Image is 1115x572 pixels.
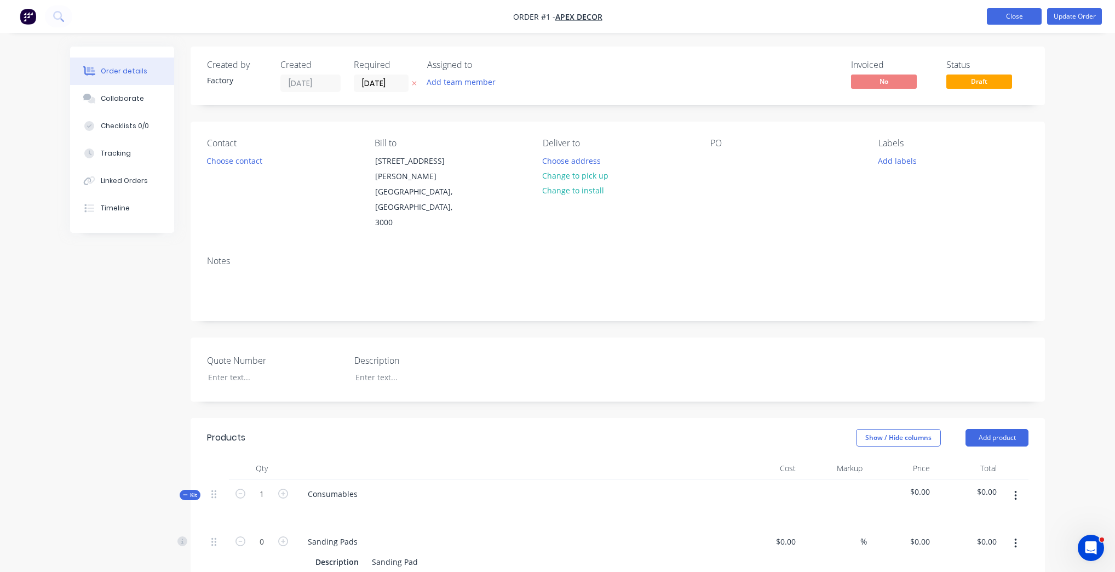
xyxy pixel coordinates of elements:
[871,486,930,497] span: $0.00
[70,112,174,140] button: Checklists 0/0
[934,457,1002,479] div: Total
[101,176,148,186] div: Linked Orders
[70,85,174,112] button: Collaborate
[427,60,537,70] div: Assigned to
[867,457,934,479] div: Price
[229,457,295,479] div: Qty
[851,60,933,70] div: Invoiced
[1078,535,1104,561] iframe: Intercom live chat
[354,60,414,70] div: Required
[311,554,363,570] div: Description
[375,138,525,148] div: Bill to
[800,457,867,479] div: Markup
[965,429,1028,447] button: Add product
[543,138,693,148] div: Deliver to
[537,183,610,198] button: Change to install
[299,486,366,502] div: Consumables
[70,167,174,195] button: Linked Orders
[946,75,1012,88] span: Draft
[872,153,922,168] button: Add labels
[427,75,502,89] button: Add team member
[367,554,422,570] div: Sanding Pad
[101,121,149,131] div: Checklists 0/0
[537,168,614,183] button: Change to pick up
[299,534,366,550] div: Sanding Pads
[1047,8,1102,25] button: Update Order
[354,354,491,367] label: Description
[733,457,800,479] div: Cost
[70,195,174,222] button: Timeline
[513,12,555,22] span: Order #1 -
[207,138,357,148] div: Contact
[207,431,245,444] div: Products
[207,256,1028,266] div: Notes
[856,429,941,447] button: Show / Hide columns
[207,60,267,70] div: Created by
[555,12,602,22] a: Apex Decor
[201,153,268,168] button: Choose contact
[20,8,36,25] img: Factory
[207,75,267,86] div: Factory
[70,140,174,167] button: Tracking
[70,58,174,85] button: Order details
[101,66,147,76] div: Order details
[183,491,197,499] span: Kit
[421,75,502,89] button: Add team member
[280,60,341,70] div: Created
[851,75,917,88] span: No
[878,138,1028,148] div: Labels
[101,148,131,158] div: Tracking
[101,203,130,213] div: Timeline
[710,138,860,148] div: PO
[987,8,1042,25] button: Close
[939,486,997,497] span: $0.00
[366,153,475,231] div: [STREET_ADDRESS][PERSON_NAME][GEOGRAPHIC_DATA], [GEOGRAPHIC_DATA], 3000
[537,153,607,168] button: Choose address
[860,535,867,548] span: %
[375,184,466,230] div: [GEOGRAPHIC_DATA], [GEOGRAPHIC_DATA], 3000
[101,94,144,104] div: Collaborate
[207,354,344,367] label: Quote Number
[180,490,200,500] div: Kit
[946,60,1028,70] div: Status
[375,153,466,184] div: [STREET_ADDRESS][PERSON_NAME]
